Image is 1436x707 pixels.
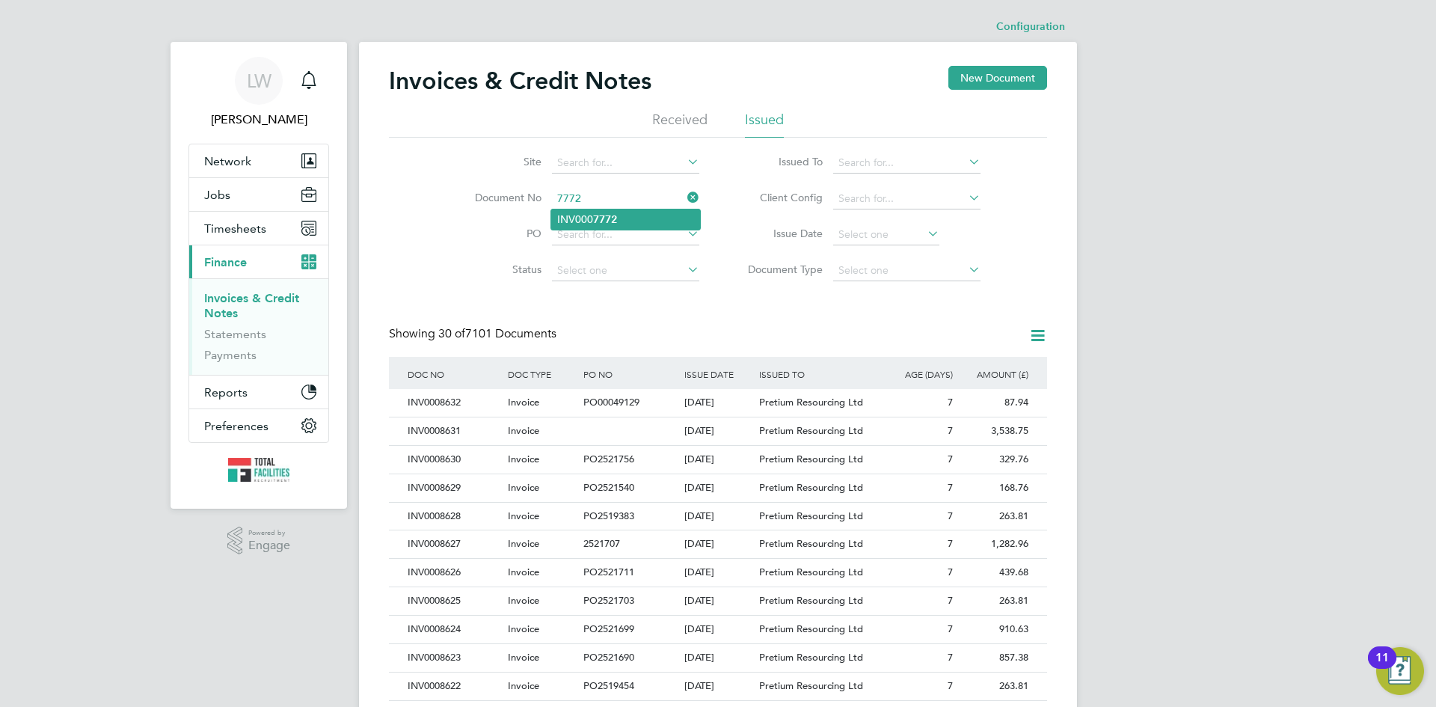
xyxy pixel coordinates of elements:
div: ISSUED TO [755,357,881,391]
span: PO2521540 [583,481,634,494]
span: Preferences [204,419,269,433]
li: Received [652,111,708,138]
span: 2521707 [583,537,620,550]
div: DOC NO [404,357,504,391]
span: 7 [948,622,953,635]
div: INV0008622 [404,673,504,700]
div: 439.68 [957,559,1032,587]
span: PO2521703 [583,594,634,607]
span: Invoice [508,396,539,408]
span: 7 [948,481,953,494]
span: Invoice [508,537,539,550]
div: 263.81 [957,503,1032,530]
span: PO2521711 [583,566,634,578]
span: Pretium Resourcing Ltd [759,651,863,664]
nav: Main navigation [171,42,347,509]
div: 87.94 [957,389,1032,417]
span: Timesheets [204,221,266,236]
input: Select one [833,224,939,245]
span: 7 [948,396,953,408]
div: INV0008628 [404,503,504,530]
div: PO NO [580,357,680,391]
div: [DATE] [681,503,756,530]
span: Network [204,154,251,168]
div: [DATE] [681,673,756,700]
div: [DATE] [681,587,756,615]
span: Powered by [248,527,290,539]
span: Invoice [508,679,539,692]
a: Statements [204,327,266,341]
div: INV0008625 [404,587,504,615]
div: INV0008629 [404,474,504,502]
span: Invoice [508,566,539,578]
label: Client Config [737,191,823,204]
button: Timesheets [189,212,328,245]
div: DOC TYPE [504,357,580,391]
div: INV0008624 [404,616,504,643]
a: LW[PERSON_NAME] [188,57,329,129]
span: Pretium Resourcing Ltd [759,537,863,550]
div: 168.76 [957,474,1032,502]
li: INV000 [551,209,700,230]
div: AMOUNT (£) [957,357,1032,391]
span: Reports [204,385,248,400]
div: 910.63 [957,616,1032,643]
span: 7 [948,537,953,550]
button: Preferences [189,409,328,442]
div: [DATE] [681,644,756,672]
input: Search for... [833,153,981,174]
input: Search for... [552,189,699,209]
span: 7 [948,594,953,607]
a: Powered byEngage [227,527,291,555]
span: LW [247,71,271,91]
div: Showing [389,326,559,342]
span: Engage [248,539,290,552]
span: PO00049129 [583,396,639,408]
span: 7101 Documents [438,326,556,341]
div: [DATE] [681,446,756,474]
b: 7772 [593,213,617,226]
img: tfrecruitment-logo-retina.png [228,458,289,482]
a: Payments [204,348,257,362]
div: [DATE] [681,559,756,587]
label: Document Type [737,263,823,276]
a: Invoices & Credit Notes [204,291,299,320]
a: Go to home page [188,458,329,482]
span: 7 [948,509,953,522]
div: [DATE] [681,474,756,502]
span: Invoice [508,622,539,635]
span: Pretium Resourcing Ltd [759,594,863,607]
span: 7 [948,651,953,664]
div: [DATE] [681,530,756,558]
div: INV0008632 [404,389,504,417]
span: PO2519454 [583,679,634,692]
span: 7 [948,453,953,465]
span: PO2521699 [583,622,634,635]
button: Reports [189,376,328,408]
div: [DATE] [681,616,756,643]
span: Invoice [508,481,539,494]
span: Pretium Resourcing Ltd [759,679,863,692]
div: 11 [1375,658,1389,677]
label: Issue Date [737,227,823,240]
span: Invoice [508,509,539,522]
span: 7 [948,679,953,692]
span: Pretium Resourcing Ltd [759,396,863,408]
span: Louise Walsh [188,111,329,129]
div: 263.81 [957,587,1032,615]
input: Search for... [833,189,981,209]
span: PO2521690 [583,651,634,664]
div: INV0008626 [404,559,504,587]
span: Pretium Resourcing Ltd [759,622,863,635]
div: 857.38 [957,644,1032,672]
li: Issued [745,111,784,138]
button: Finance [189,245,328,278]
button: Network [189,144,328,177]
div: ISSUE DATE [681,357,756,391]
span: Invoice [508,453,539,465]
input: Select one [833,260,981,281]
button: Open Resource Center, 11 new notifications [1376,647,1424,695]
span: Pretium Resourcing Ltd [759,424,863,437]
div: INV0008630 [404,446,504,474]
input: Select one [552,260,699,281]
